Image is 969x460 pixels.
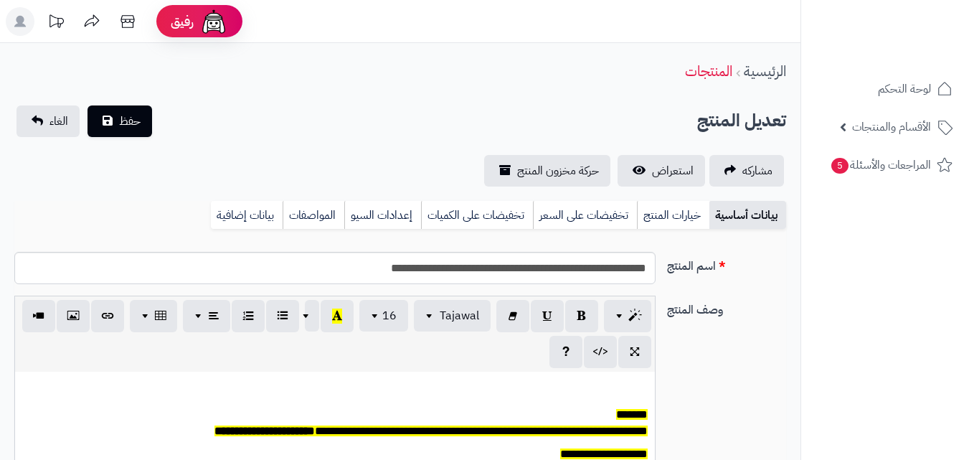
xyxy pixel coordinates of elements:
[16,105,80,137] a: الغاء
[533,201,637,230] a: تخفيضات على السعر
[414,300,491,332] button: Tajawal
[618,155,705,187] a: استعراض
[359,300,408,332] button: 16
[830,155,931,175] span: المراجعات والأسئلة
[344,201,421,230] a: إعدادات السيو
[852,117,931,137] span: الأقسام والمنتجات
[685,60,732,82] a: المنتجات
[652,162,694,179] span: استعراض
[199,7,228,36] img: ai-face.png
[440,307,479,324] span: Tajawal
[119,113,141,130] span: حفظ
[211,201,283,230] a: بيانات إضافية
[637,201,709,230] a: خيارات المنتج
[88,105,152,137] button: حفظ
[744,60,786,82] a: الرئيسية
[484,155,610,187] a: حركة مخزون المنتج
[283,201,344,230] a: المواصفات
[742,162,772,179] span: مشاركه
[697,106,786,136] h2: تعديل المنتج
[49,113,68,130] span: الغاء
[878,79,931,99] span: لوحة التحكم
[421,201,533,230] a: تخفيضات على الكميات
[709,201,786,230] a: بيانات أساسية
[517,162,599,179] span: حركة مخزون المنتج
[171,13,194,30] span: رفيق
[831,158,849,174] span: 5
[661,252,792,275] label: اسم المنتج
[871,38,955,68] img: logo-2.png
[38,7,74,39] a: تحديثات المنصة
[382,307,397,324] span: 16
[810,72,960,106] a: لوحة التحكم
[709,155,784,187] a: مشاركه
[661,296,792,319] label: وصف المنتج
[810,148,960,182] a: المراجعات والأسئلة5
